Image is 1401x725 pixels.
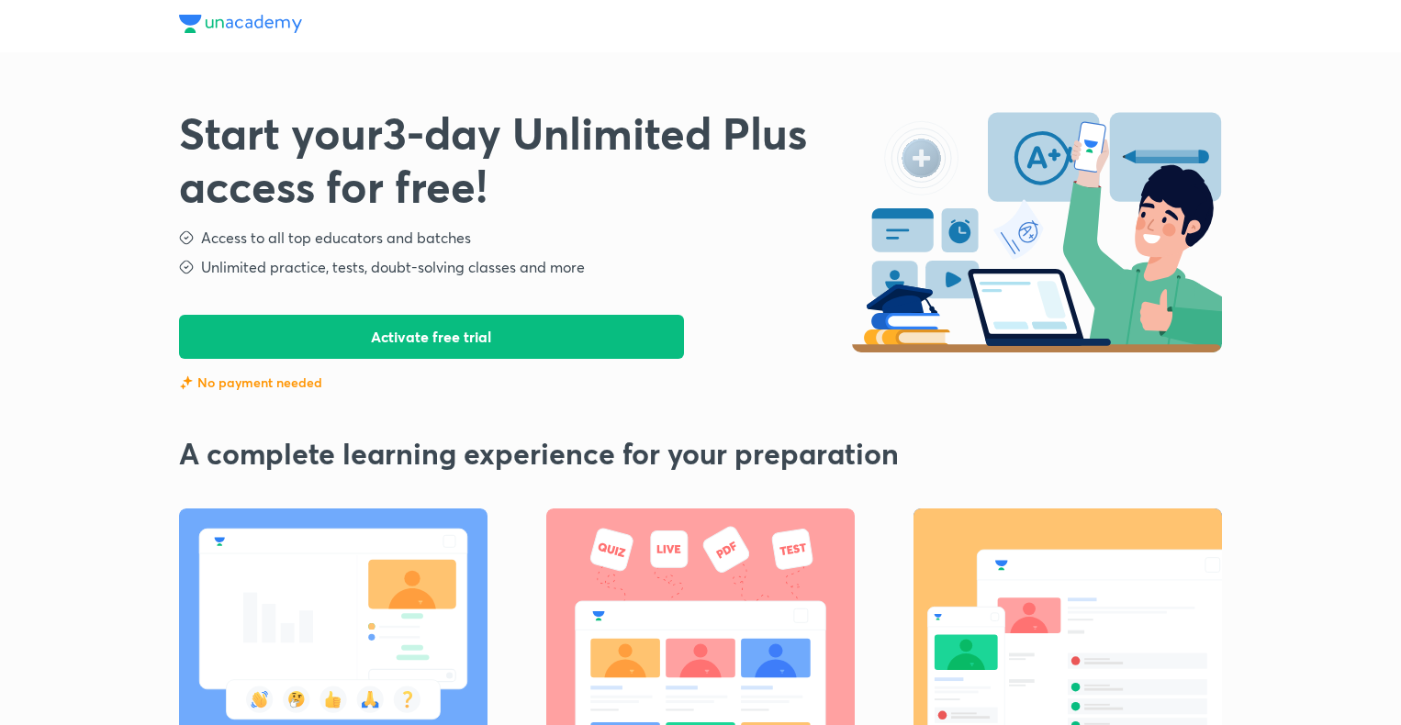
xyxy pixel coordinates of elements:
h3: Start your 3 -day Unlimited Plus access for free! [179,106,852,212]
p: No payment needed [197,374,322,392]
img: step [177,258,196,276]
button: Activate free trial [179,315,684,359]
img: step [177,229,196,247]
img: start-free-trial [852,106,1222,352]
h2: A complete learning experience for your preparation [179,436,1222,471]
img: Unacademy [179,15,302,33]
a: Unacademy [179,15,302,38]
img: feature [179,375,194,390]
h5: Access to all top educators and batches [201,227,471,249]
h5: Unlimited practice, tests, doubt-solving classes and more [201,256,585,278]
